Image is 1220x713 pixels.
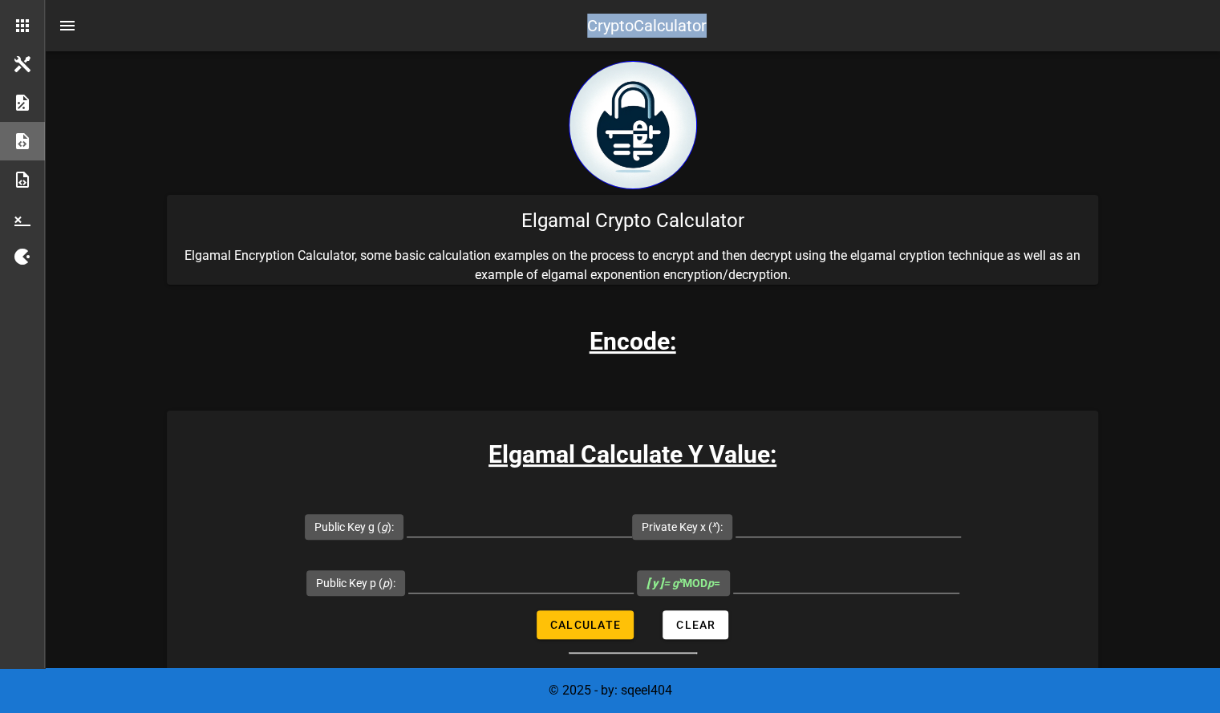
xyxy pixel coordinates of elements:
b: [ y ] [646,577,663,589]
h3: Elgamal Calculate Y Value: [167,436,1098,472]
label: Private Key x ( ): [642,519,723,535]
p: Elgamal Encryption Calculator, some basic calculation examples on the process to encrypt and then... [167,246,1098,285]
label: Public Key p ( ): [316,575,395,591]
sup: x [679,575,683,585]
span: Calculate [549,618,621,631]
span: Clear [675,618,715,631]
button: nav-menu-toggle [48,6,87,45]
i: = g [646,577,683,589]
span: © 2025 - by: sqeel404 [549,683,672,698]
sup: x [712,519,716,529]
a: home [569,177,697,192]
button: Calculate [537,610,634,639]
div: Elgamal Crypto Calculator [167,195,1098,246]
i: g [381,521,387,533]
i: p [383,577,389,589]
span: MOD = [646,577,720,589]
label: Public Key g ( ): [314,519,394,535]
button: Clear [663,610,728,639]
h3: Encode: [590,323,676,359]
div: CryptoCalculator [587,14,707,38]
img: encryption logo [569,61,697,189]
i: p [707,577,714,589]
